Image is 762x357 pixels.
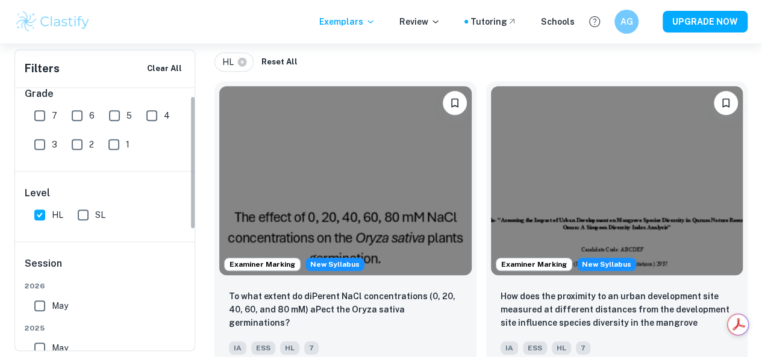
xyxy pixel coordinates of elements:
[52,109,57,122] span: 7
[222,55,239,69] span: HL
[620,15,634,28] h6: AG
[280,341,299,355] span: HL
[214,52,254,72] div: HL
[52,138,57,151] span: 3
[541,15,575,28] a: Schools
[126,109,132,122] span: 5
[25,87,186,101] h6: Grade
[577,258,636,271] div: Starting from the May 2026 session, the ESS IA requirements have changed. We created this exempla...
[258,53,301,71] button: Reset All
[552,341,571,355] span: HL
[89,109,95,122] span: 6
[663,11,748,33] button: UPGRADE NOW
[305,258,364,271] div: Starting from the May 2026 session, the ESS IA requirements have changed. We created this exempla...
[501,290,734,331] p: How does the proximity to an urban development site measured at different distances from the deve...
[219,86,472,275] img: ESS IA example thumbnail: To what extent do diPerent NaCl concentr
[229,290,462,329] p: To what extent do diPerent NaCl concentrations (0, 20, 40, 60, and 80 mM) aPect the Oryza sativa ...
[501,341,518,355] span: IA
[614,10,639,34] button: AG
[25,281,186,291] span: 2026
[491,86,743,275] img: ESS IA example thumbnail: How does the proximity to an urban devel
[25,60,60,77] h6: Filters
[25,323,186,334] span: 2025
[714,91,738,115] button: Bookmark
[304,341,319,355] span: 7
[95,208,105,222] span: SL
[584,11,605,32] button: Help and Feedback
[496,259,572,270] span: Examiner Marking
[225,259,300,270] span: Examiner Marking
[577,258,636,271] span: New Syllabus
[164,109,170,122] span: 4
[305,258,364,271] span: New Syllabus
[144,60,185,78] button: Clear All
[399,15,440,28] p: Review
[229,341,246,355] span: IA
[52,341,68,355] span: May
[126,138,130,151] span: 1
[319,15,375,28] p: Exemplars
[470,15,517,28] a: Tutoring
[251,341,275,355] span: ESS
[443,91,467,115] button: Bookmark
[523,341,547,355] span: ESS
[89,138,94,151] span: 2
[52,208,63,222] span: HL
[14,10,91,34] img: Clastify logo
[25,186,186,200] h6: Level
[576,341,590,355] span: 7
[52,299,68,312] span: May
[25,256,186,281] h6: Session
